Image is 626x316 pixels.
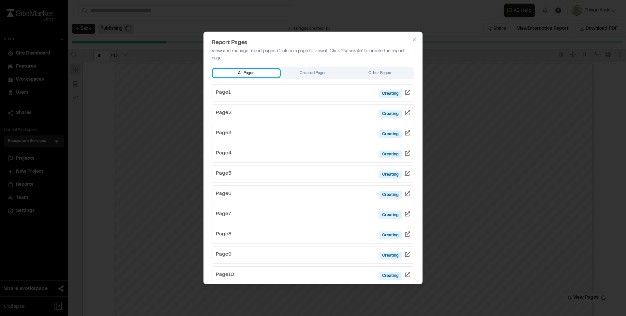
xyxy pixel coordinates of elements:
[216,250,231,260] div: Page 9
[216,210,231,219] div: Page 7
[379,171,402,179] div: Creating
[212,145,414,163] a: Page4Creating
[212,104,414,122] a: Page2Creating
[212,206,414,223] a: Page7Creating
[212,246,414,264] a: Page9Creating
[216,169,231,179] div: Page 5
[280,69,347,77] button: Created Pages
[216,88,231,98] div: Page 1
[213,69,280,77] button: All Pages
[212,125,414,142] a: Page3Creating
[212,266,414,284] a: Page10Creating
[212,165,414,183] a: Page5Creating
[379,211,402,219] div: Creating
[379,130,402,138] div: Creating
[379,191,402,199] div: Creating
[216,149,231,158] div: Page 4
[216,271,234,280] div: Page 10
[379,252,402,260] div: Creating
[346,69,413,77] button: Other Pages
[379,272,402,280] div: Creating
[216,230,231,239] div: Page 8
[212,226,414,244] a: Page8Creating
[379,90,402,98] div: Creating
[212,48,414,62] p: View and manage report pages. Click on a page to view it. Click "Generate" to create the report p...
[216,109,231,118] div: Page 2
[216,190,231,199] div: Page 6
[216,129,231,138] div: Page 3
[212,84,414,102] a: Page1Creating
[212,185,414,203] a: Page6Creating
[212,40,414,46] h2: Report Pages
[379,110,402,118] div: Creating
[379,150,402,158] div: Creating
[379,231,402,239] div: Creating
